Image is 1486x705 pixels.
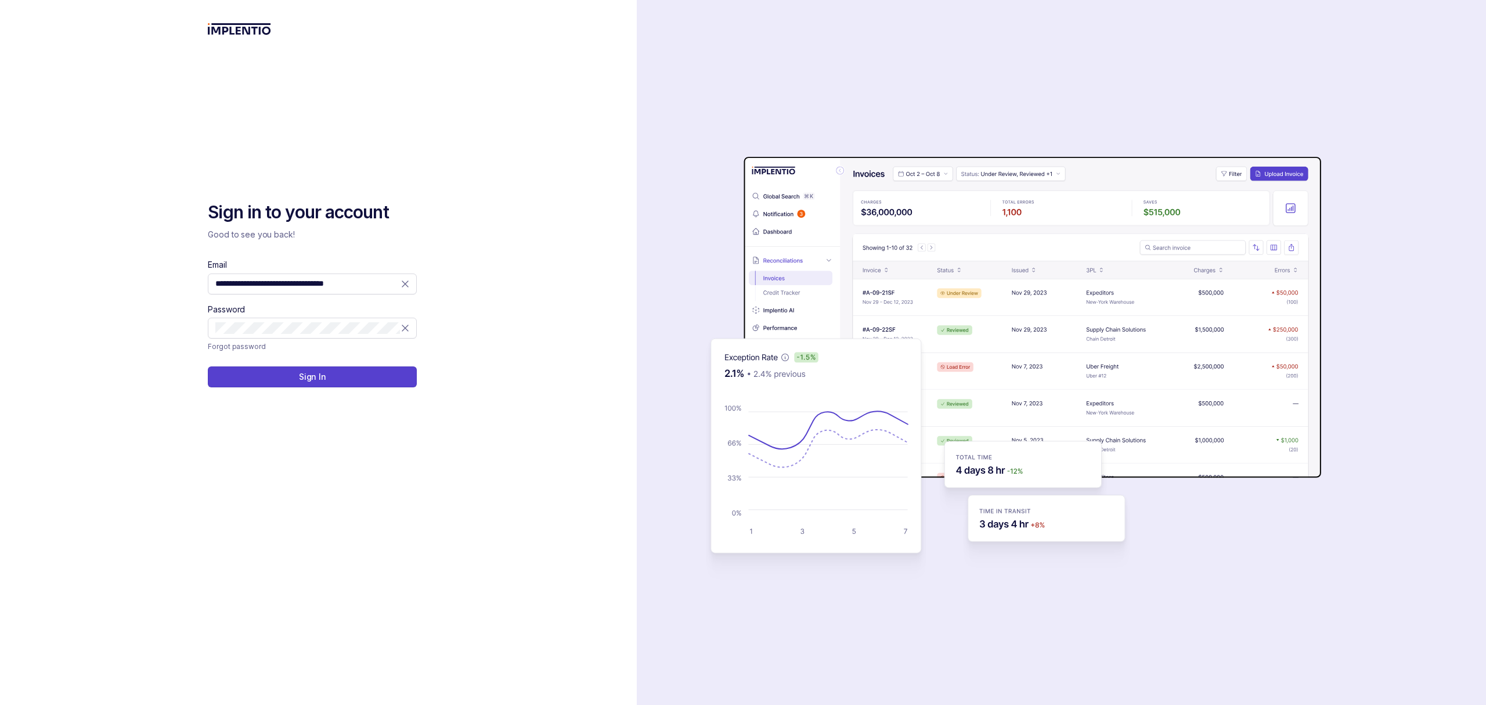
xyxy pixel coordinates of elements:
a: Link Forgot password [208,341,265,352]
h2: Sign in to your account [208,201,417,224]
label: Email [208,259,226,271]
p: Good to see you back! [208,229,417,240]
label: Password [208,304,245,315]
button: Sign In [208,366,417,387]
p: Forgot password [208,341,265,352]
img: signin-background.svg [669,120,1325,585]
img: logo [208,23,271,35]
p: Sign In [299,371,326,383]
